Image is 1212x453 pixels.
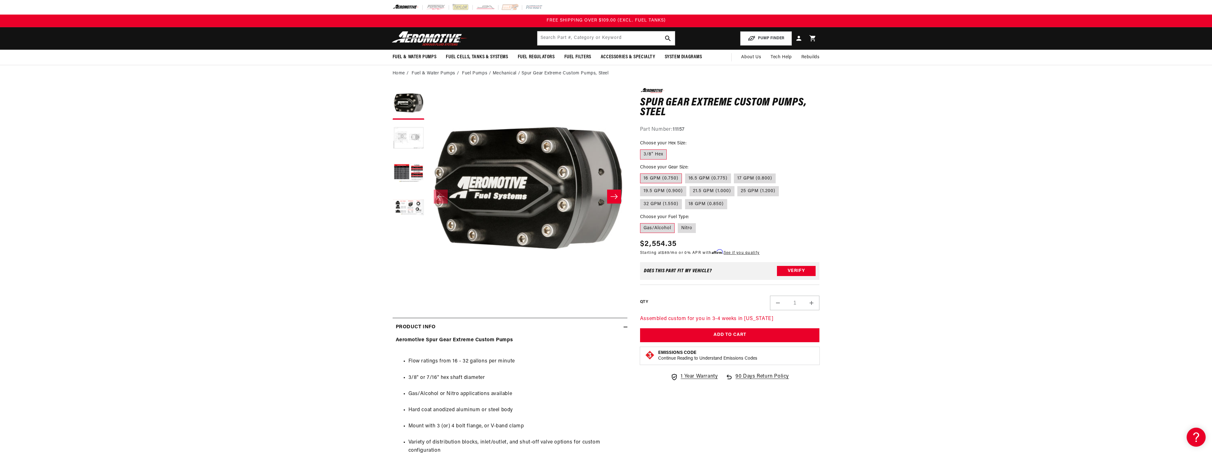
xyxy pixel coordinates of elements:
[640,164,689,171] legend: Choose your Gear Size:
[662,251,669,255] span: $89
[661,31,675,45] button: search button
[393,88,627,305] media-gallery: Gallery Viewer
[640,214,690,220] legend: Choose your Fuel Type:
[393,192,424,224] button: Load image 4 in gallery view
[685,173,731,184] label: 16.5 GPM (0.775)
[441,50,513,65] summary: Fuel Cells, Tanks & Systems
[801,54,820,61] span: Rebuilds
[601,54,655,60] span: Accessories & Specialty
[736,50,766,65] a: About Us
[644,268,712,274] div: Does This part fit My vehicle?
[390,31,469,46] img: Aeromotive
[596,50,660,65] summary: Accessories & Specialty
[712,249,723,254] span: Affirm
[640,238,677,250] span: $2,554.35
[777,266,816,276] button: Verify
[393,123,424,154] button: Load image 2 in gallery view
[396,323,436,331] h2: Product Info
[640,328,820,343] button: Add to Cart
[408,406,624,414] li: Hard coat anodized aluminum or steel body
[518,54,555,60] span: Fuel Regulators
[766,50,796,65] summary: Tech Help
[640,223,675,233] label: Gas/Alcohol
[741,55,761,60] span: About Us
[640,299,648,305] label: QTY
[673,127,685,132] strong: 11157
[537,31,675,45] input: Search by Part Number, Category or Keyword
[737,186,779,196] label: 25 GPM (1.200)
[640,98,820,118] h1: Spur Gear Extreme Custom Pumps, Steel
[725,373,789,387] a: 90 Days Return Policy
[665,54,702,60] span: System Diagrams
[607,190,621,204] button: Slide right
[771,54,792,61] span: Tech Help
[724,251,760,255] a: See if you qualify - Learn more about Affirm Financing (opens in modal)
[513,50,560,65] summary: Fuel Regulators
[640,315,820,323] p: Assembled custom for you in 3-4 weeks in [US_STATE]
[393,70,820,77] nav: breadcrumbs
[408,374,624,382] li: 3/8" or 7/16" hex shaft diameter
[393,318,627,337] summary: Product Info
[735,373,789,387] span: 90 Days Return Policy
[678,223,696,233] label: Nitro
[393,158,424,189] button: Load image 3 in gallery view
[670,373,718,381] a: 1 Year Warranty
[734,173,776,184] label: 17 GPM (0.800)
[660,50,707,65] summary: System Diagrams
[560,50,596,65] summary: Fuel Filters
[408,390,624,398] li: Gas/Alcohol or Nitro applications available
[640,140,687,147] legend: Choose your Hex Size:
[681,373,718,381] span: 1 Year Warranty
[393,54,437,60] span: Fuel & Water Pumps
[658,350,757,362] button: Emissions CodeContinue Reading to Understand Emissions Codes
[640,149,667,160] label: 3/8" Hex
[640,186,686,196] label: 19.5 GPM (0.900)
[434,190,448,204] button: Slide left
[645,350,655,360] img: Emissions code
[393,70,405,77] a: Home
[493,70,522,77] li: Mechanical
[685,199,727,209] label: 18 GPM (0.850)
[658,356,757,362] p: Continue Reading to Understand Emissions Codes
[797,50,824,65] summary: Rebuilds
[640,250,760,256] p: Starting at /mo or 0% APR with .
[446,54,508,60] span: Fuel Cells, Tanks & Systems
[740,31,792,46] button: PUMP FINDER
[408,422,624,431] li: Mount with 3 (or) 4 bolt flange, or V-band clamp
[547,18,666,23] span: FREE SHIPPING OVER $109.00 (EXCL. FUEL TANKS)
[689,186,734,196] label: 21.5 GPM (1.000)
[412,70,455,77] a: Fuel & Water Pumps
[396,337,513,343] strong: Aeromotive Spur Gear Extreme Custom Pumps
[388,50,441,65] summary: Fuel & Water Pumps
[640,173,682,184] label: 16 GPM (0.750)
[522,70,608,77] li: Spur Gear Extreme Custom Pumps, Steel
[408,357,624,366] li: Flow ratings from 16 - 32 gallons per minute
[658,350,696,355] strong: Emissions Code
[640,126,820,134] div: Part Number:
[462,70,487,77] a: Fuel Pumps
[393,88,424,120] button: Load image 1 in gallery view
[564,54,591,60] span: Fuel Filters
[640,199,682,209] label: 32 GPM (1.550)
